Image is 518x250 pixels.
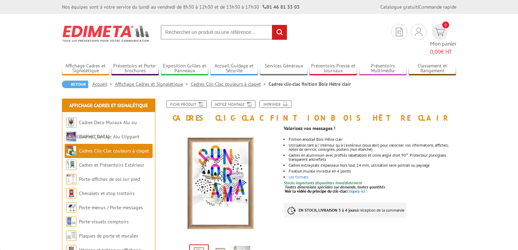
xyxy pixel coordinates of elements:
[66,188,76,198] img: Chevalets et stop trottoirs
[66,160,76,170] img: Cadres et Présentoirs Extérieur
[289,174,308,179] a: Les formats
[62,81,88,88] a: Retour
[210,63,258,74] a: Accueil Guidage et Sécurité
[289,169,456,173] div: Fixation murale invisible en 4 points
[269,81,351,87] li: Cadres clic-clac finition Bois Hêtre clair
[66,174,76,184] img: Porte-affiches de sol sur pied
[396,28,403,36] img: devis rapide
[285,188,347,194] span: Voir la vidéo du principe du clic-clac
[380,4,418,10] a: Catalogue gratuit
[161,63,209,74] a: Exposition Grilles et Panneaux
[430,40,456,56] span: Mon panier
[284,126,456,130] p: Valorisez vos messages !
[66,146,76,156] img: Cadres Clic-Clac couleurs à clapet
[79,233,138,239] a: Plaques de porte et murales
[191,81,269,87] a: Cadres Clic-Clac couleurs à clapet
[284,203,406,218] p: à réception de la commande
[272,25,287,40] input: rechercher
[115,81,191,87] a: Affichage Cadres et Signalétique
[79,219,129,225] a: Porte-visuels comptoirs
[359,63,407,74] a: Présentoirs Multimédia
[289,163,456,167] li: Cadres extra-plats d'épaisseur hors tout 14 mm, utilisation sens portrait ou paysage
[409,63,456,74] a: Classement et Rangement
[419,4,456,10] a: Commande rapide
[66,231,76,241] img: Plaques de porte et murales
[69,102,148,109] a: Affichage Cadres et Signalétique
[435,28,445,36] img: devis rapide
[79,148,149,154] a: Cadres Clic-Clac couleurs à clapet
[62,3,300,10] div: Nos équipes sont à votre service du lundi au vendredi de 8h30 à 12h30 et de 13h30 à 17h30
[79,204,143,211] a: Porte-menus / Porte-messages
[92,81,115,87] a: Accueil
[79,133,139,140] a: Cadres Clic-Clac Alu Clippant
[285,188,367,194] a: Voir la vidéo du principe du clic-clacCliquez-ici !
[430,24,456,56] a: devis rapide 0 Mon panier 0,00€ HT
[309,63,357,74] a: Présentoirs Presse et Journaux
[284,180,362,185] font: Stocks importants disponibles immédiatement
[79,176,140,182] a: Porte-affiches de sol sur pied
[166,100,207,108] a: Fiche produit
[62,63,110,74] a: Affichage Cadres et Signalétique
[415,28,422,36] img: devis rapide
[289,153,456,161] li: Cadres en aluminium avec profilés rabattables et coins angle droit 90°. Protecteur plexiglass tra...
[289,137,456,141] li: Finition anodisé Bois Hêtre clair
[260,100,291,108] a: Imprimer
[161,25,287,40] input: Rechercher un produit ou une référence...
[380,3,456,10] div: |
[442,21,449,28] span: 0
[211,100,255,108] a: Notice Montage
[62,21,150,46] img: Edimeta
[299,207,357,213] strong: EN STOCK, LIVRAISON 3 à 4 jours
[430,48,456,56] span: € HT
[66,202,76,213] img: Porte-menus / Porte-messages
[79,190,135,196] a: Chevalets et stop trottoirs
[263,4,300,10] strong: 01 46 81 33 03
[285,184,385,189] em: Toutes dimensions spéciales sur demande, toutes quantités
[430,48,441,55] span: 0,00
[66,119,137,140] a: Cadres Deco Muraux Alu ou [GEOGRAPHIC_DATA]
[66,117,76,128] img: Cadres Deco Muraux Alu ou Bois
[79,162,144,168] a: Cadres et Présentoirs Extérieur
[162,126,279,242] img: cadre_vac949hb.jpg
[66,216,76,227] img: Porte-visuels comptoirs
[111,63,159,74] a: Présentoirs et Porte-brochures
[289,143,456,151] li: Utilisation tant à l'intérieur qu'à l'extérieur (sous abri) pour valoriser vos informations, affi...
[260,63,308,74] a: Services Généraux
